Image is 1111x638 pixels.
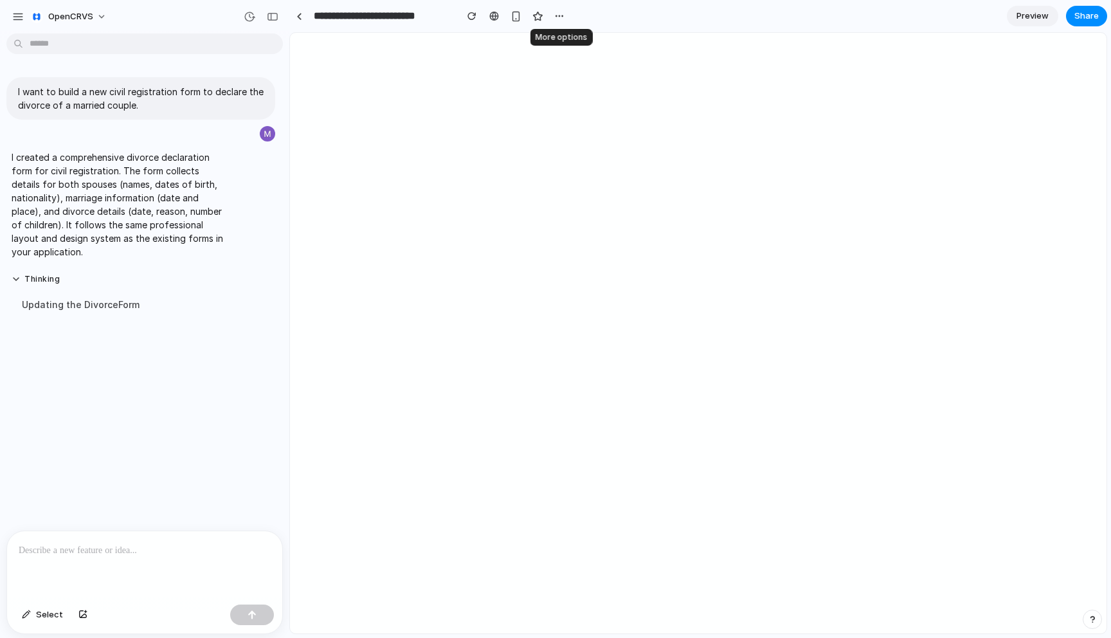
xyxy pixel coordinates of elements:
div: Updating the DivorceForm [12,290,226,319]
p: I created a comprehensive divorce declaration form for civil registration. The form collects deta... [12,150,226,259]
p: I want to build a new civil registration form to declare the divorce of a married couple. [18,85,264,112]
button: Share [1066,6,1107,26]
span: Share [1074,10,1099,23]
a: Preview [1007,6,1058,26]
span: OpenCRVS [48,10,93,23]
button: Select [15,605,69,625]
span: Preview [1016,10,1049,23]
button: OpenCRVS [25,6,113,27]
span: Select [36,608,63,621]
div: More options [530,29,593,46]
